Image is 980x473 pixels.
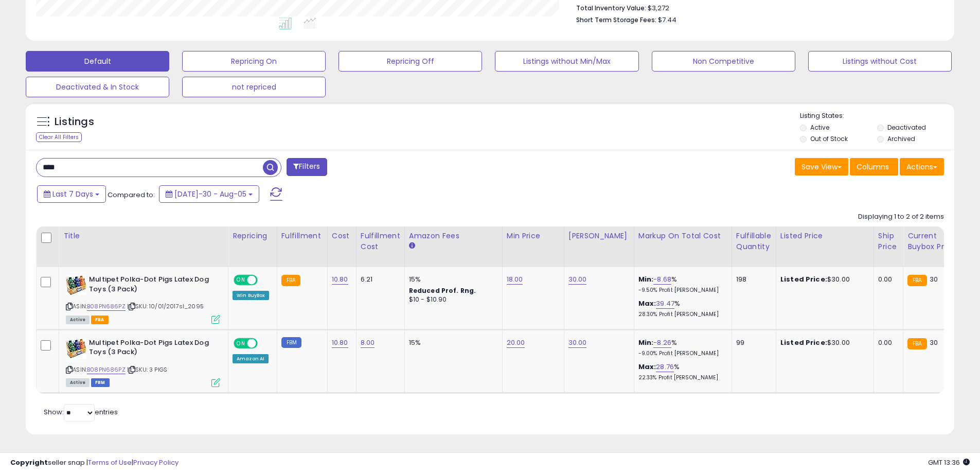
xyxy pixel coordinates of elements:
strong: Copyright [10,458,48,467]
div: Markup on Total Cost [638,231,727,241]
b: Reduced Prof. Rng. [409,286,476,295]
button: Non Competitive [652,51,795,72]
a: 39.47 [656,299,674,309]
div: 15% [409,338,494,347]
b: Multipet Polka-Dot Pigs Latex Dog Toys (3 Pack) [89,338,214,360]
button: Repricing Off [338,51,482,72]
span: ON [235,339,247,347]
small: Amazon Fees. [409,241,415,251]
span: All listings currently available for purchase on Amazon [66,378,90,387]
div: Fulfillment Cost [361,231,400,252]
div: Fulfillable Quantity [736,231,772,252]
span: Compared to: [108,190,155,200]
a: -8.68 [653,274,671,285]
span: $7.44 [658,15,676,25]
span: | SKU: 10/01/2017sl_2095 [127,302,204,310]
b: Listed Price: [780,274,827,284]
div: 198 [736,275,768,284]
span: FBM [91,378,110,387]
div: $30.00 [780,338,866,347]
div: $30.00 [780,275,866,284]
a: B08PN686PZ [87,365,126,374]
b: Listed Price: [780,338,827,347]
span: FBA [91,316,109,324]
div: 6.21 [361,275,397,284]
b: Multipet Polka-Dot Pigs Latex Dog Toys (3 Pack) [89,275,214,296]
button: not repriced [182,77,326,97]
div: Amazon AI [233,354,269,363]
a: 10.80 [332,338,348,348]
div: 99 [736,338,768,347]
a: 8.00 [361,338,375,348]
div: % [638,299,724,318]
p: 22.33% Profit [PERSON_NAME] [638,374,724,381]
li: $3,272 [576,1,936,13]
div: seller snap | | [10,458,179,468]
button: Listings without Min/Max [495,51,638,72]
a: -8.26 [653,338,671,348]
b: Max: [638,362,656,372]
img: 516sK0Tlv5L._SL40_.jpg [66,338,86,359]
a: 30.00 [568,338,587,348]
h5: Listings [55,115,94,129]
span: Last 7 Days [52,189,93,199]
div: Win BuyBox [233,291,269,300]
span: OFF [256,339,273,347]
span: Show: entries [44,407,118,417]
small: FBA [281,275,300,286]
b: Total Inventory Value: [576,4,646,12]
button: Columns [850,158,898,176]
img: 516sK0Tlv5L._SL40_.jpg [66,275,86,295]
p: -9.00% Profit [PERSON_NAME] [638,350,724,357]
button: Repricing On [182,51,326,72]
div: 15% [409,275,494,284]
span: | SKU: 3 PIGS [127,365,167,374]
div: 0.00 [878,275,895,284]
div: Title [63,231,224,241]
span: 30 [930,338,938,347]
div: % [638,275,724,294]
button: Listings without Cost [808,51,952,72]
span: 30 [930,274,938,284]
button: Save View [795,158,848,176]
button: Filters [287,158,327,176]
a: 20.00 [507,338,525,348]
div: % [638,362,724,381]
p: Listing States: [800,111,954,121]
div: % [638,338,724,357]
span: Columns [857,162,889,172]
div: Cost [332,231,352,241]
div: 0.00 [878,338,895,347]
a: B08PN686PZ [87,302,126,311]
span: [DATE]-30 - Aug-05 [174,189,246,199]
b: Short Term Storage Fees: [576,15,656,24]
div: $10 - $10.90 [409,295,494,304]
p: 28.30% Profit [PERSON_NAME] [638,311,724,318]
div: Amazon Fees [409,231,498,241]
a: Privacy Policy [133,458,179,467]
div: Fulfillment [281,231,323,241]
a: Terms of Use [88,458,132,467]
small: FBA [907,338,926,349]
span: ON [235,276,247,285]
div: Ship Price [878,231,899,252]
b: Max: [638,299,656,308]
th: The percentage added to the cost of goods (COGS) that forms the calculator for Min & Max prices. [634,226,732,267]
b: Min: [638,338,654,347]
div: ASIN: [66,338,220,386]
label: Archived [887,134,915,143]
button: Last 7 Days [37,185,106,203]
label: Out of Stock [810,134,848,143]
a: 18.00 [507,274,523,285]
a: 30.00 [568,274,587,285]
button: Default [26,51,169,72]
b: Min: [638,274,654,284]
label: Active [810,123,829,132]
div: Displaying 1 to 2 of 2 items [858,212,944,222]
div: Clear All Filters [36,132,82,142]
span: 2025-08-13 13:36 GMT [928,458,970,467]
button: Actions [900,158,944,176]
label: Deactivated [887,123,926,132]
button: [DATE]-30 - Aug-05 [159,185,259,203]
div: Min Price [507,231,560,241]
